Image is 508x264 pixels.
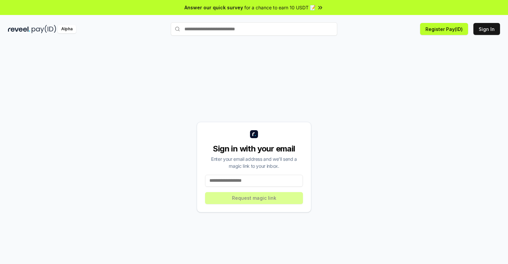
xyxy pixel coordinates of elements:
img: reveel_dark [8,25,30,33]
button: Register Pay(ID) [420,23,468,35]
button: Sign In [473,23,500,35]
div: Sign in with your email [205,143,303,154]
img: pay_id [32,25,56,33]
span: Answer our quick survey [184,4,243,11]
div: Enter your email address and we’ll send a magic link to your inbox. [205,155,303,169]
div: Alpha [58,25,76,33]
span: for a chance to earn 10 USDT 📝 [244,4,316,11]
img: logo_small [250,130,258,138]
